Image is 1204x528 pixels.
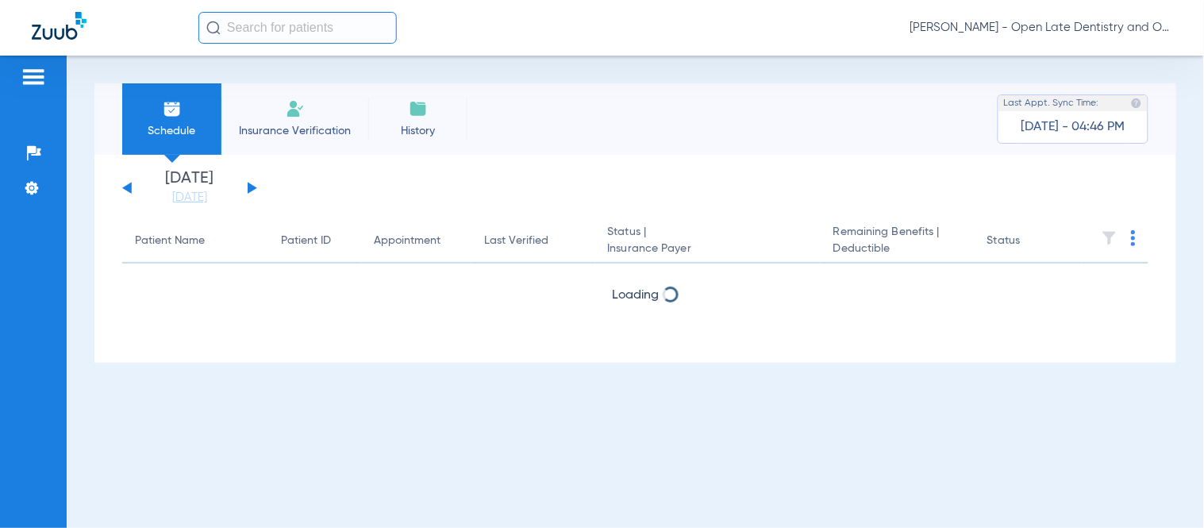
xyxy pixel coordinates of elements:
[1102,230,1117,246] img: filter.svg
[135,233,205,249] div: Patient Name
[1004,95,1099,111] span: Last Appt. Sync Time:
[975,219,1082,264] th: Status
[380,123,456,139] span: History
[233,123,356,139] span: Insurance Verification
[484,233,582,249] div: Last Verified
[1021,119,1125,135] span: [DATE] - 04:46 PM
[833,241,962,257] span: Deductible
[282,233,332,249] div: Patient ID
[286,99,305,118] img: Manual Insurance Verification
[135,233,256,249] div: Patient Name
[32,12,87,40] img: Zuub Logo
[206,21,221,35] img: Search Icon
[21,67,46,87] img: hamburger-icon
[282,233,348,249] div: Patient ID
[910,20,1172,36] span: [PERSON_NAME] - Open Late Dentistry and Orthodontics
[821,219,975,264] th: Remaining Benefits |
[1125,452,1204,528] iframe: Chat Widget
[409,99,428,118] img: History
[198,12,397,44] input: Search for patients
[374,233,440,249] div: Appointment
[142,190,237,206] a: [DATE]
[1131,98,1142,109] img: last sync help info
[163,99,182,118] img: Schedule
[484,233,548,249] div: Last Verified
[142,171,237,206] li: [DATE]
[608,241,808,257] span: Insurance Payer
[595,219,821,264] th: Status |
[1131,230,1136,246] img: group-dot-blue.svg
[612,289,659,302] span: Loading
[134,123,210,139] span: Schedule
[374,233,459,249] div: Appointment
